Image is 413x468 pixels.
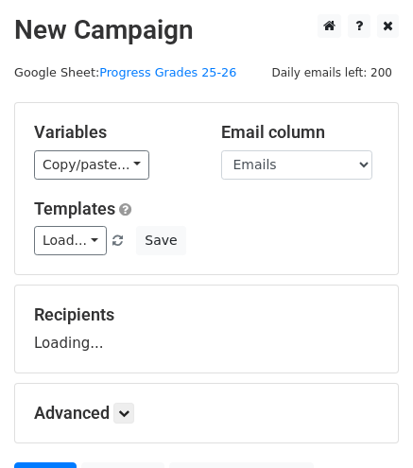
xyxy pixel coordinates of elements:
[34,304,379,354] div: Loading...
[34,199,115,218] a: Templates
[34,122,193,143] h5: Variables
[99,65,236,79] a: Progress Grades 25-26
[14,14,399,46] h2: New Campaign
[265,65,399,79] a: Daily emails left: 200
[34,304,379,325] h5: Recipients
[265,62,399,83] span: Daily emails left: 200
[34,403,379,424] h5: Advanced
[34,150,149,180] a: Copy/paste...
[136,226,185,255] button: Save
[34,226,107,255] a: Load...
[221,122,380,143] h5: Email column
[14,65,236,79] small: Google Sheet:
